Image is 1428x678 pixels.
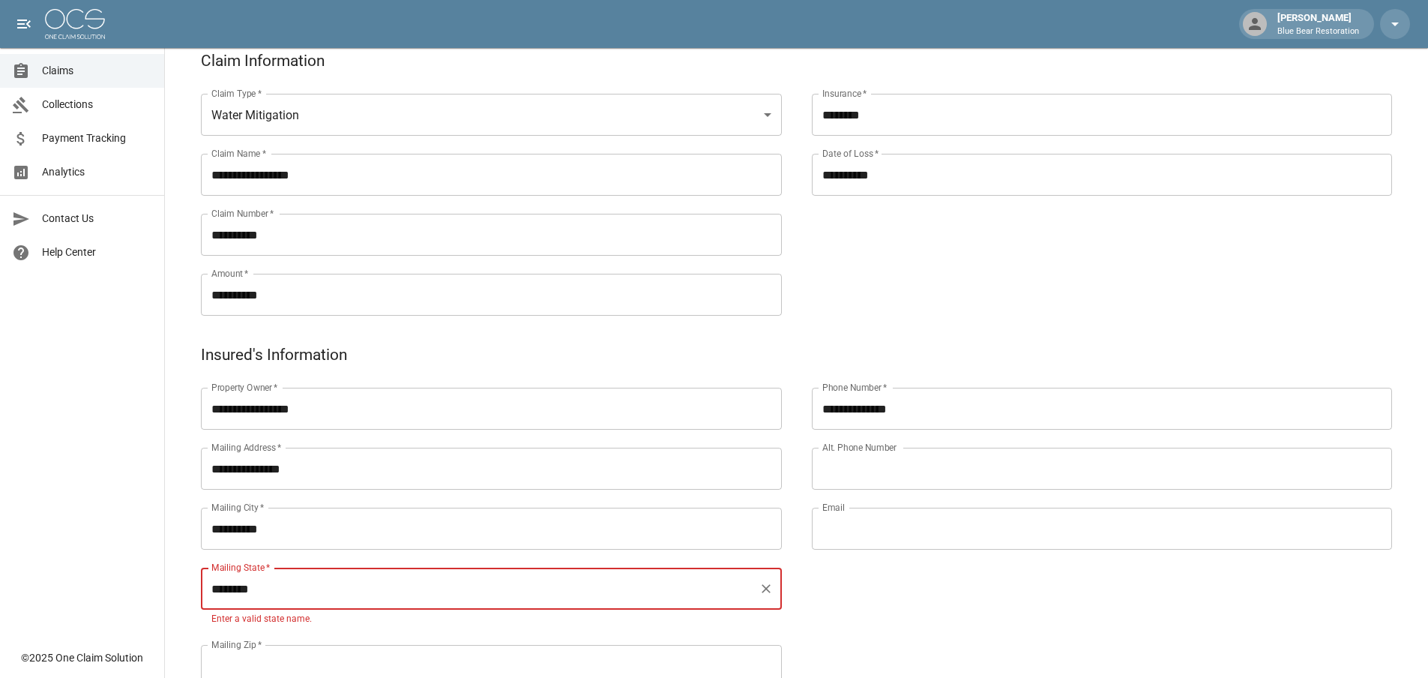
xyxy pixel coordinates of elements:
[211,561,270,574] label: Mailing State
[211,501,265,514] label: Mailing City
[822,147,879,160] label: Date of Loss
[211,87,262,100] label: Claim Type
[211,612,771,627] p: Enter a valid state name.
[45,9,105,39] img: ocs-logo-white-transparent.png
[1271,10,1365,37] div: [PERSON_NAME]
[1277,25,1359,38] p: Blue Bear Restoration
[42,97,152,112] span: Collections
[21,650,143,665] div: © 2025 One Claim Solution
[822,501,845,514] label: Email
[42,211,152,226] span: Contact Us
[42,63,152,79] span: Claims
[211,207,274,220] label: Claim Number
[211,147,266,160] label: Claim Name
[42,130,152,146] span: Payment Tracking
[822,441,897,454] label: Alt. Phone Number
[756,578,777,599] button: Clear
[9,9,39,39] button: open drawer
[211,441,281,454] label: Mailing Address
[822,381,887,394] label: Phone Number
[42,164,152,180] span: Analytics
[201,94,782,136] div: Water Mitigation
[211,267,249,280] label: Amount
[822,87,867,100] label: Insurance
[812,154,1382,196] input: Choose date, selected date is Jul 26, 2025
[211,638,262,651] label: Mailing Zip
[42,244,152,260] span: Help Center
[211,381,278,394] label: Property Owner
